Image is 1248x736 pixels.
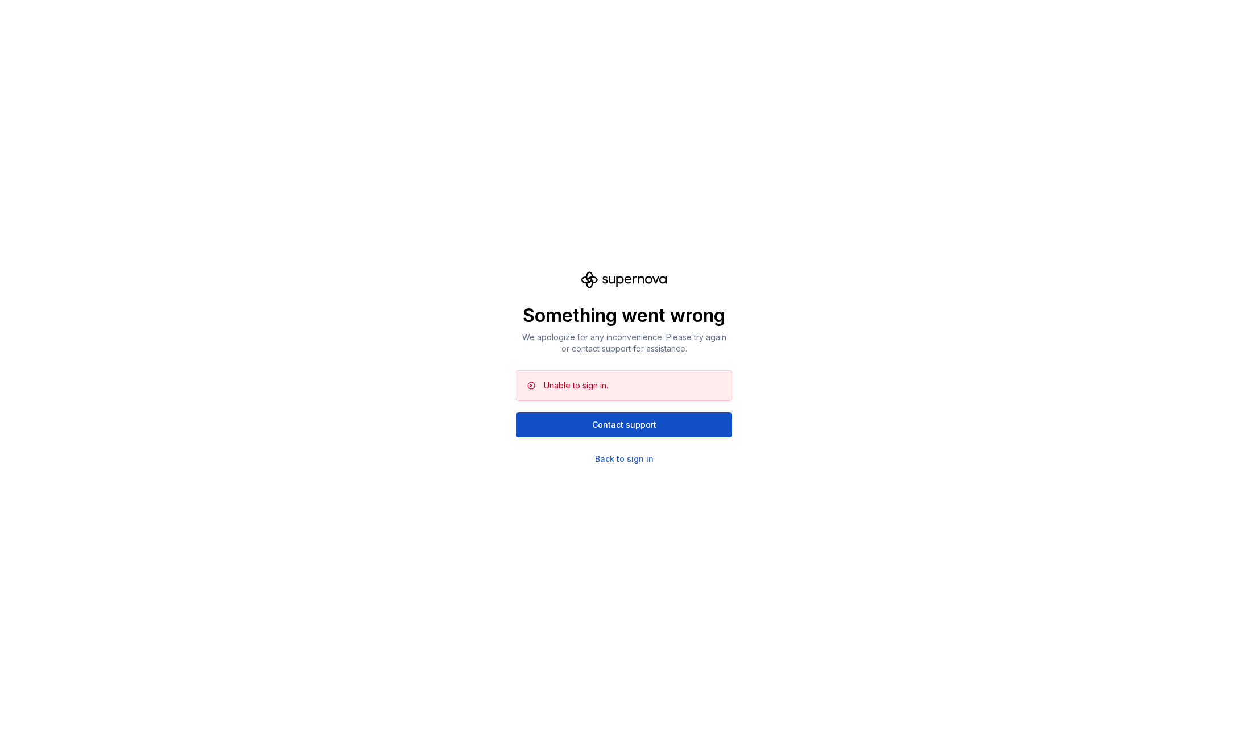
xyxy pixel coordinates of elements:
[516,304,732,327] p: Something went wrong
[544,380,608,391] div: Unable to sign in.
[595,453,654,465] a: Back to sign in
[516,412,732,437] button: Contact support
[592,419,656,431] span: Contact support
[516,332,732,354] p: We apologize for any inconvenience. Please try again or contact support for assistance.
